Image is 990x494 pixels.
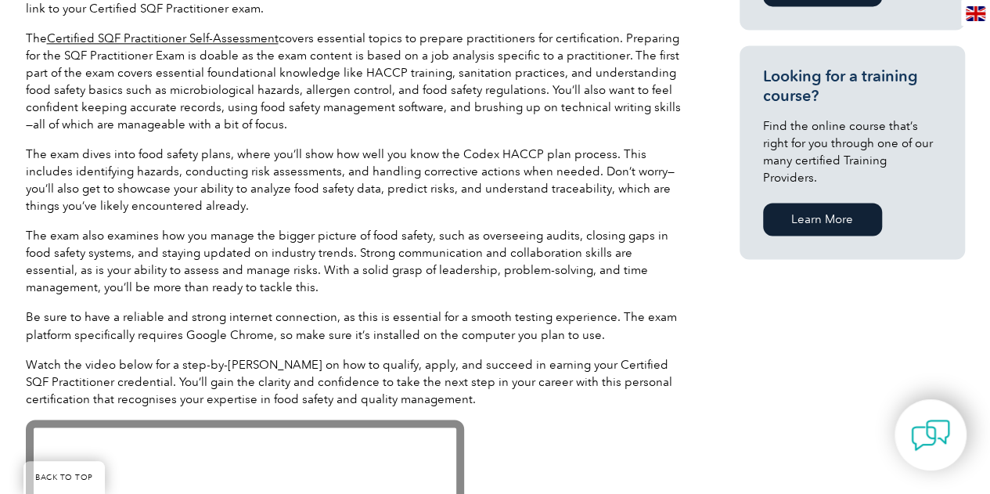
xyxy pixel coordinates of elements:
p: The covers essential topics to prepare practitioners for certification. Preparing for the SQF Pra... [26,30,683,133]
p: Be sure to have a reliable and strong internet connection, as this is essential for a smooth test... [26,308,683,343]
a: Learn More [763,203,882,236]
img: en [966,6,985,21]
a: Certified SQF Practitioner Self-Assessment [47,31,279,45]
p: The exam also examines how you manage the bigger picture of food safety, such as overseeing audit... [26,227,683,296]
p: Watch the video below for a step-by-[PERSON_NAME] on how to qualify, apply, and succeed in earnin... [26,355,683,407]
a: BACK TO TOP [23,461,105,494]
img: contact-chat.png [911,416,950,455]
p: The exam dives into food safety plans, where you’ll show how well you know the Codex HACCP plan p... [26,146,683,215]
p: Find the online course that’s right for you through one of our many certified Training Providers. [763,117,941,186]
h3: Looking for a training course? [763,67,941,106]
